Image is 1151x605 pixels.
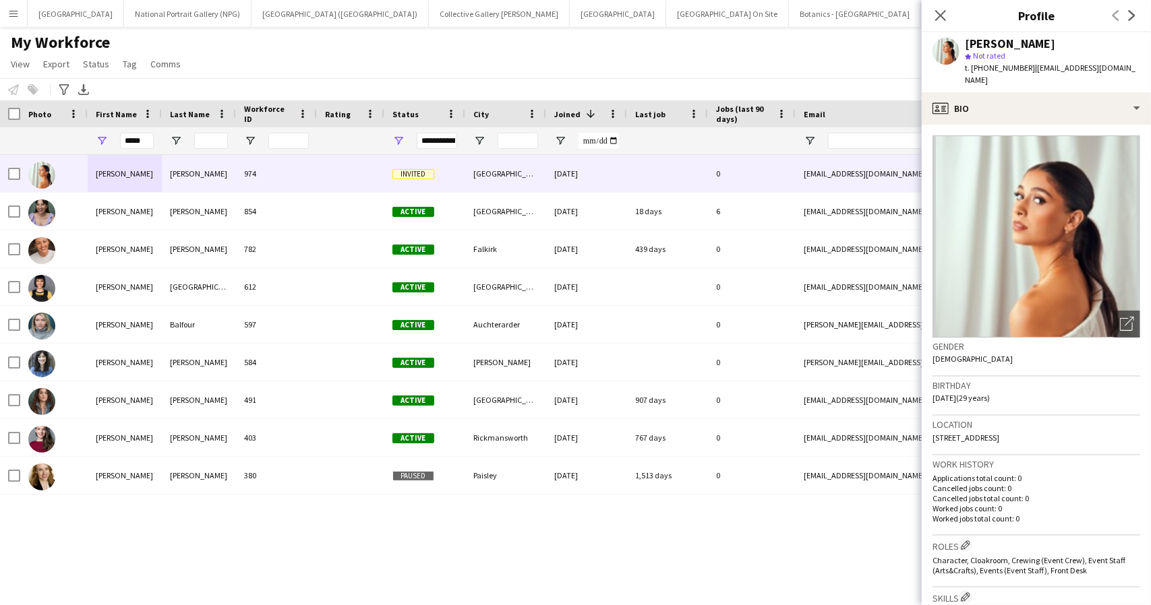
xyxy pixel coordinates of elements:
[635,109,666,119] span: Last job
[933,493,1140,503] p: Cancelled jobs total count: 0
[28,388,55,415] img: Sarah Eakin
[392,471,434,481] span: Paused
[236,268,317,305] div: 612
[546,381,627,418] div: [DATE]
[828,133,1057,149] input: Email Filter Input
[5,55,35,73] a: View
[162,268,236,305] div: [GEOGRAPHIC_DATA]
[933,340,1140,352] h3: Gender
[933,555,1125,575] span: Character, Cloakroom, Crewing (Event Crew), Event Staff (Arts&Crafts), Events (Event Staff), Fron...
[708,268,796,305] div: 0
[28,464,55,490] img: Sarah Meikle
[554,109,581,119] span: Joined
[88,381,162,418] div: [PERSON_NAME]
[804,135,816,147] button: Open Filter Menu
[465,381,546,418] div: [GEOGRAPHIC_DATA]
[796,306,1065,343] div: [PERSON_NAME][EMAIL_ADDRESS][DOMAIN_NAME]
[236,306,317,343] div: 597
[804,109,825,119] span: Email
[922,92,1151,125] div: Bio
[236,344,317,381] div: 584
[244,135,256,147] button: Open Filter Menu
[933,135,1140,338] img: Crew avatar or photo
[465,268,546,305] div: [GEOGRAPHIC_DATA]
[666,1,789,27] button: [GEOGRAPHIC_DATA] On Site
[921,1,1038,27] button: [GEOGRAPHIC_DATA] (HES)
[933,458,1140,470] h3: Work history
[194,133,228,149] input: Last Name Filter Input
[708,419,796,456] div: 0
[796,419,1065,456] div: [EMAIL_ADDRESS][DOMAIN_NAME]
[546,268,627,305] div: [DATE]
[392,109,419,119] span: Status
[789,1,921,27] button: Botanics - [GEOGRAPHIC_DATA]
[392,320,434,330] span: Active
[38,55,75,73] a: Export
[236,155,317,192] div: 974
[708,193,796,230] div: 6
[922,7,1151,24] h3: Profile
[28,313,55,340] img: Sarah Balfour
[708,155,796,192] div: 0
[933,393,990,403] span: [DATE] (29 years)
[708,344,796,381] div: 0
[1113,311,1140,338] div: Open photos pop-in
[933,418,1140,431] h3: Location
[708,306,796,343] div: 0
[546,155,627,192] div: [DATE]
[473,109,489,119] span: City
[88,268,162,305] div: [PERSON_NAME]
[392,135,405,147] button: Open Filter Menu
[796,457,1065,494] div: [EMAIL_ADDRESS][DOMAIN_NAME]
[88,457,162,494] div: [PERSON_NAME]
[117,55,142,73] a: Tag
[392,282,434,292] span: Active
[120,133,154,149] input: First Name Filter Input
[933,538,1140,552] h3: Roles
[88,419,162,456] div: [PERSON_NAME]
[579,133,619,149] input: Joined Filter Input
[796,381,1065,418] div: [EMAIL_ADDRESS][DOMAIN_NAME]
[627,193,708,230] div: 18 days
[796,344,1065,381] div: [PERSON_NAME][EMAIL_ADDRESS][PERSON_NAME][DOMAIN_NAME]
[28,275,55,302] img: Sarah Seville
[150,58,181,70] span: Comms
[83,58,109,70] span: Status
[123,58,137,70] span: Tag
[708,230,796,267] div: 0
[546,419,627,456] div: [DATE]
[392,433,434,443] span: Active
[170,109,210,119] span: Last Name
[96,109,137,119] span: First Name
[546,193,627,230] div: [DATE]
[162,193,236,230] div: [PERSON_NAME]
[28,350,55,377] img: Sarah MacGillivray
[325,109,351,119] span: Rating
[965,63,1135,85] span: | [EMAIL_ADDRESS][DOMAIN_NAME]
[473,135,485,147] button: Open Filter Menu
[76,82,92,98] app-action-btn: Export XLSX
[465,306,546,343] div: Auchterarder
[429,1,570,27] button: Collective Gallery [PERSON_NAME]
[392,395,434,406] span: Active
[88,344,162,381] div: [PERSON_NAME]
[965,63,1035,73] span: t. [PHONE_NUMBER]
[465,193,546,230] div: [GEOGRAPHIC_DATA]
[28,109,51,119] span: Photo
[465,155,546,192] div: [GEOGRAPHIC_DATA]
[933,590,1140,604] h3: Skills
[11,58,30,70] span: View
[88,155,162,192] div: [PERSON_NAME]
[796,155,1065,192] div: [EMAIL_ADDRESS][DOMAIN_NAME]
[56,82,72,98] app-action-btn: Advanced filters
[933,354,1013,364] span: [DEMOGRAPHIC_DATA]
[236,381,317,418] div: 491
[933,433,999,443] span: [STREET_ADDRESS]
[465,419,546,456] div: Rickmansworth
[11,32,110,53] span: My Workforce
[708,457,796,494] div: 0
[28,426,55,453] img: Sarah Mcgerty
[973,51,1005,61] span: Not rated
[933,473,1140,483] p: Applications total count: 0
[627,381,708,418] div: 907 days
